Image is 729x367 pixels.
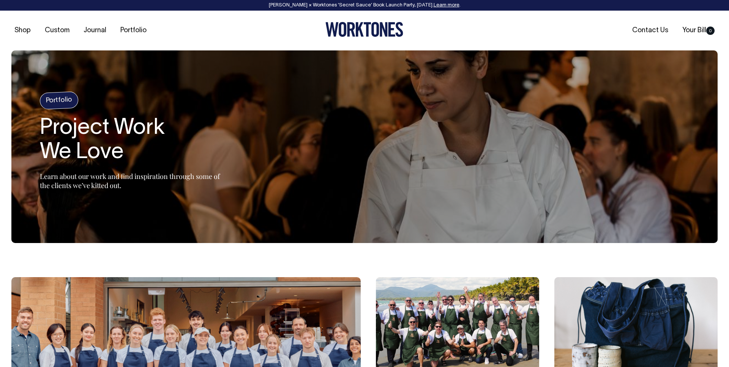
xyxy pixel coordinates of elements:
a: Learn more [434,3,459,8]
a: Your Bill0 [679,24,718,37]
a: Journal [80,24,109,37]
div: [PERSON_NAME] × Worktones ‘Secret Sauce’ Book Launch Party, [DATE]. . [8,3,721,8]
p: Learn about our work and find inspiration through some of the clients we’ve kitted out. [40,172,230,190]
h4: Portfolio [39,91,79,110]
a: Shop [11,24,34,37]
a: Portfolio [117,24,150,37]
h1: Project Work We Love [40,116,230,165]
span: 0 [706,27,715,35]
a: Custom [42,24,73,37]
a: Contact Us [629,24,671,37]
